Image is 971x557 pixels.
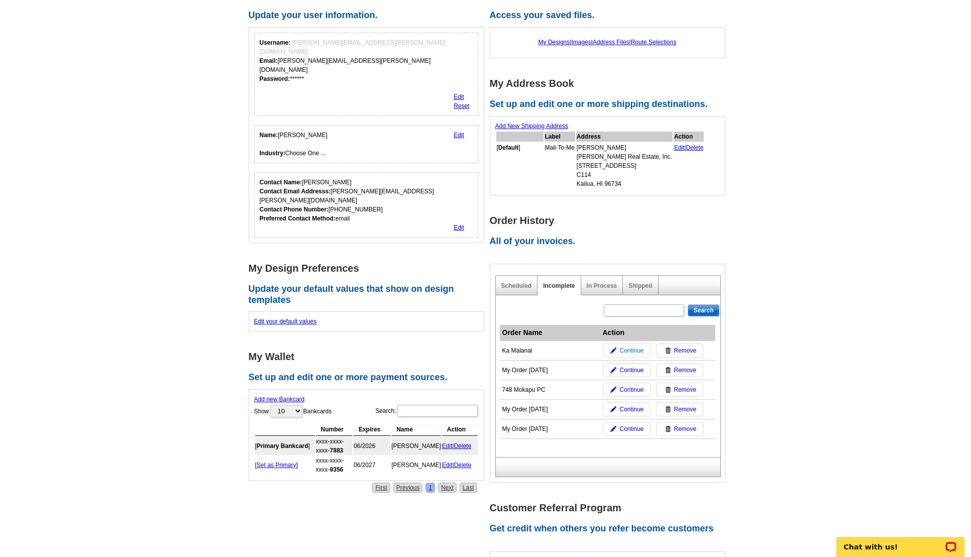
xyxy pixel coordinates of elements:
[454,132,464,139] a: Edit
[830,525,971,557] iframe: LiveChat chat widget
[442,423,478,436] th: Action
[254,125,479,163] div: Your personal details.
[502,405,598,414] div: My Order [DATE]
[576,143,673,189] td: [PERSON_NAME] [PERSON_NAME] Real Estate, Inc. [STREET_ADDRESS] C114 Kailua, HI 96734
[249,263,490,274] h1: My Design Preferences
[571,39,591,46] a: Images
[391,423,441,436] th: Name
[665,348,671,354] img: trashcan-icon.gif
[425,483,435,493] a: 1
[610,426,616,432] img: pencil-icon.gif
[260,75,290,82] strong: Password:
[490,10,731,21] h2: Access your saved files.
[393,483,423,493] a: Previous
[260,132,278,139] strong: Name:
[257,442,308,450] b: Primary Bankcard
[249,284,490,305] h2: Update your default values that show on design templates
[260,57,278,64] strong: Email:
[260,178,473,223] div: [PERSON_NAME] [PERSON_NAME][EMAIL_ADDRESS][PERSON_NAME][DOMAIN_NAME] [PHONE_NUMBER] email
[442,442,453,450] a: Edit
[260,131,328,158] div: [PERSON_NAME] Choose One ...
[260,179,302,186] strong: Contact Name:
[438,483,457,493] a: Next
[260,206,329,213] strong: Contact Phone Number:
[260,188,331,195] strong: Contact Email Addresss:
[628,282,652,289] a: Shipped
[665,387,671,393] img: trashcan-icon.gif
[316,423,353,436] th: Number
[255,456,315,474] td: [ ]
[254,396,305,403] a: Add new Bankcard
[603,402,651,416] a: Continue
[502,366,598,375] div: My Order [DATE]
[619,405,643,414] span: Continue
[600,325,715,341] th: Action
[257,462,296,469] a: Set as Primary
[254,172,479,238] div: Who should we contact regarding order issues?
[375,404,478,418] label: Search:
[442,462,453,469] a: Edit
[260,39,291,46] strong: Username:
[543,282,575,289] a: Incomplete
[495,123,568,130] a: Add New Shipping Address
[490,236,731,247] h2: All of your invoices.
[330,447,344,454] strong: 7883
[674,424,697,433] span: Remove
[490,99,731,110] h2: Set up and edit one or more shipping destinations.
[391,456,441,474] td: [PERSON_NAME]
[391,437,441,455] td: [PERSON_NAME]
[686,144,704,151] a: Delete
[490,523,731,534] h2: Get credit when others you refer become customers
[460,483,477,493] a: Last
[490,503,731,513] h1: Customer Referral Program
[603,344,651,358] a: Continue
[674,132,704,142] th: Action
[619,385,643,394] span: Continue
[674,385,697,394] span: Remove
[490,78,731,89] h1: My Address Book
[610,367,616,373] img: pencil-icon.gif
[260,215,336,222] strong: Preferred Contact Method:
[688,304,719,316] input: Search
[665,426,671,432] img: trashcan-icon.gif
[674,143,704,189] td: |
[442,437,478,455] td: |
[498,144,519,151] b: Default
[260,39,446,55] span: [PERSON_NAME][EMAIL_ADDRESS][PERSON_NAME][DOMAIN_NAME]
[619,366,643,375] span: Continue
[454,102,469,109] a: Reset
[354,423,390,436] th: Expires
[495,33,720,52] div: | | |
[631,39,677,46] a: Route Selections
[603,363,651,377] a: Continue
[501,282,532,289] a: Scheduled
[545,132,575,142] th: Label
[254,404,332,418] label: Show Bankcards
[500,325,600,341] th: Order Name
[603,383,651,397] a: Continue
[354,456,390,474] td: 06/2027
[442,456,478,474] td: |
[454,224,464,231] a: Edit
[254,318,317,325] a: Edit your default values
[254,33,479,116] div: Your login information.
[593,39,629,46] a: Address Files
[576,132,673,142] th: Address
[316,437,353,455] td: xxxx-xxxx-xxxx-
[610,348,616,354] img: pencil-icon.gif
[249,10,490,21] h2: Update your user information.
[610,406,616,412] img: pencil-icon.gif
[454,93,464,100] a: Edit
[674,144,685,151] a: Edit
[249,352,490,362] h1: My Wallet
[330,466,344,473] strong: 9356
[260,150,285,157] strong: Industry:
[496,143,544,189] td: [ ]
[587,282,617,289] a: In Process
[665,406,671,412] img: trashcan-icon.gif
[502,385,598,394] div: 748 Mokapu PC
[260,38,473,83] div: [PERSON_NAME][EMAIL_ADDRESS][PERSON_NAME][DOMAIN_NAME] ******
[316,456,353,474] td: xxxx-xxxx-xxxx-
[270,405,302,417] select: ShowBankcards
